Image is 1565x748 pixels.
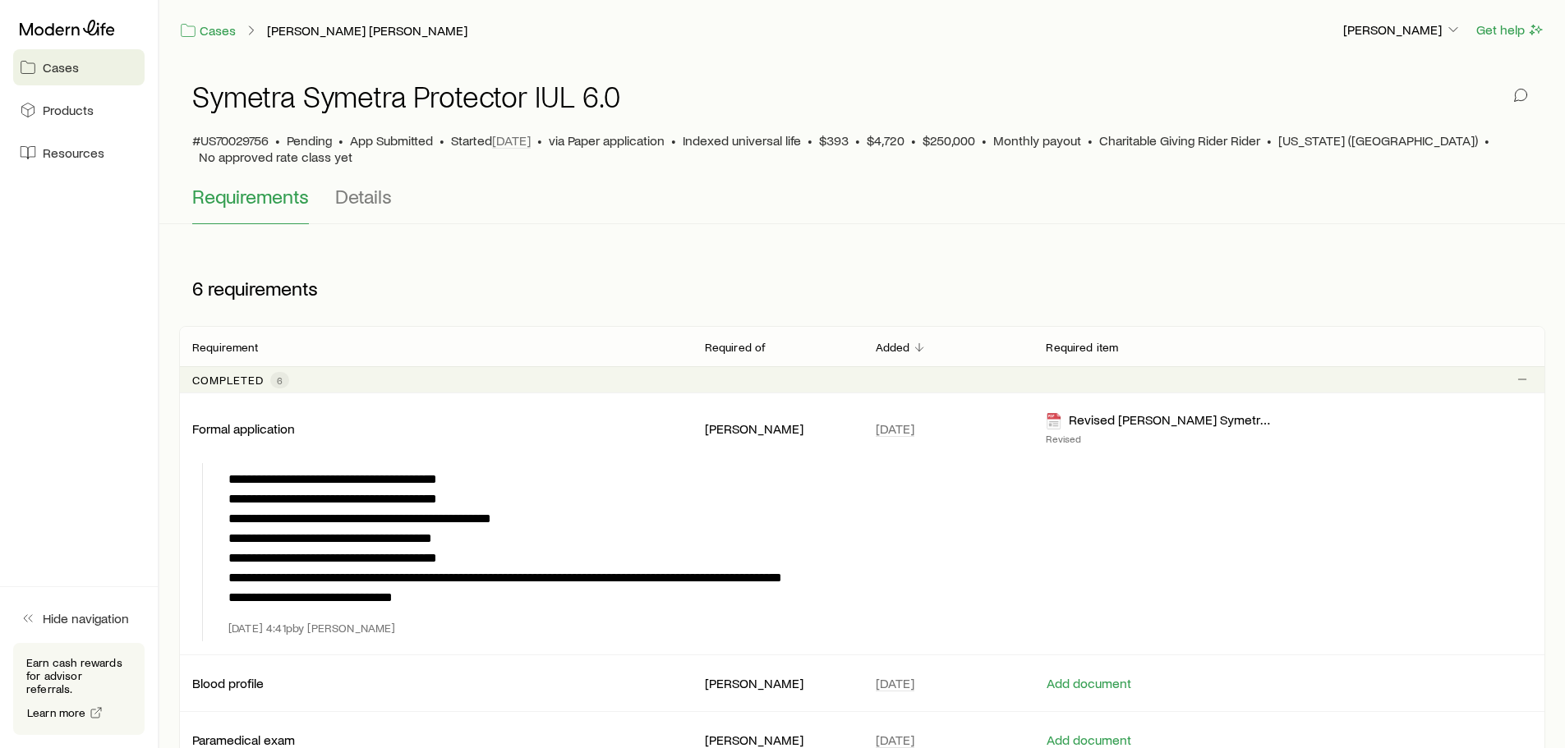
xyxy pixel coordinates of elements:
p: Revised [1046,432,1276,445]
span: • [911,132,916,149]
a: Cases [179,21,237,40]
p: Required item [1046,341,1118,354]
a: Products [13,92,145,128]
p: [PERSON_NAME] [705,675,849,691]
p: Completed [192,374,264,387]
p: [DATE] 4:41p by [PERSON_NAME] [228,622,395,635]
p: Blood profile [192,675,264,691]
p: [PERSON_NAME] [705,732,849,748]
span: 6 [277,374,283,387]
span: [DATE] [876,675,914,691]
span: • [1088,132,1093,149]
p: [PERSON_NAME] [1343,21,1461,38]
span: App Submitted [350,132,433,149]
span: requirements [208,277,318,300]
span: • [1484,132,1489,149]
button: Add document [1046,676,1132,691]
p: Required of [705,341,766,354]
span: • [982,132,987,149]
span: • [671,132,676,149]
button: Hide navigation [13,600,145,636]
span: No approved rate class yet [199,149,352,165]
p: Paramedical exam [192,732,295,748]
p: Pending [287,132,332,149]
span: [DATE] [876,420,914,437]
button: [PERSON_NAME] [1342,21,1462,40]
div: Earn cash rewards for advisor referrals.Learn more [13,643,145,735]
p: Added [876,341,910,354]
p: Formal application [192,420,295,437]
span: Learn more [27,707,86,718]
span: $4,720 [867,132,904,149]
h1: Symetra Symetra Protector IUL 6.0 [192,80,620,112]
span: via Paper application [549,132,665,149]
span: [DATE] [492,132,531,149]
div: Application details tabs [192,185,1532,224]
span: • [855,132,860,149]
a: Resources [13,135,145,171]
span: Requirements [192,185,309,208]
div: Revised [PERSON_NAME] Symetra Application [DATE].pdf [1046,411,1276,430]
p: Started [451,132,531,149]
span: • [275,132,280,149]
p: [PERSON_NAME] [705,420,849,437]
button: Get help [1475,21,1545,39]
span: Products [43,102,94,118]
span: Hide navigation [43,610,129,626]
span: Cases [43,59,79,76]
span: • [808,132,812,149]
a: Cases [13,49,145,85]
p: Earn cash rewards for advisor referrals. [26,656,131,695]
span: Charitable Giving Rider Rider [1099,132,1260,149]
span: • [440,132,444,149]
span: Details [335,185,392,208]
span: Monthly payout [993,132,1081,149]
span: Resources [43,145,104,161]
span: • [338,132,343,149]
span: 6 [192,277,203,300]
span: [US_STATE] ([GEOGRAPHIC_DATA]) [1278,132,1478,149]
span: $393 [819,132,849,149]
p: Requirement [192,341,258,354]
span: [DATE] [876,732,914,748]
span: $250,000 [923,132,975,149]
button: Add document [1046,732,1132,748]
span: • [1267,132,1272,149]
span: Indexed universal life [683,132,801,149]
span: #US70029756 [192,132,269,149]
a: [PERSON_NAME] [PERSON_NAME] [266,23,468,39]
span: • [537,132,542,149]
